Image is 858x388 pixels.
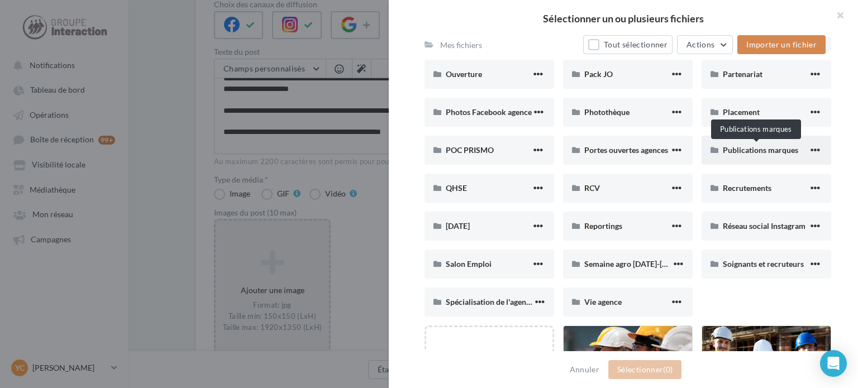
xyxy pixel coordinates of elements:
div: Publications marques [711,119,801,139]
span: Semaine agro [DATE]-[DATE] [584,259,684,269]
button: Actions [677,35,733,54]
span: Soignants et recruteurs [723,259,804,269]
span: POC PRISMO [446,145,494,155]
span: Photothèque [584,107,630,117]
span: Spécialisation de l'agence [446,297,534,306]
div: Open Intercom Messenger [820,350,847,377]
span: Vie agence [584,297,622,306]
span: Reportings [584,221,622,231]
span: Partenariat [723,69,762,79]
span: Ouverture [446,69,482,79]
span: Portes ouvertes agences [584,145,668,155]
span: Pack JO [584,69,613,79]
span: Importer un fichier [746,40,817,49]
span: Publications marques [723,145,798,155]
span: [DATE] [446,221,470,231]
span: Actions [687,40,714,49]
button: Tout sélectionner [583,35,673,54]
button: Importer un fichier [737,35,826,54]
span: Photos Facebook agence [446,107,532,117]
span: Salon Emploi [446,259,492,269]
span: Réseau social Instagram [723,221,805,231]
button: Sélectionner(0) [608,360,681,379]
div: Mes fichiers [440,40,482,51]
span: Recrutements [723,183,771,193]
span: RCV [584,183,600,193]
span: QHSE [446,183,467,193]
span: Placement [723,107,760,117]
span: (0) [663,365,673,374]
button: Annuler [565,363,604,376]
h2: Sélectionner un ou plusieurs fichiers [407,13,840,23]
